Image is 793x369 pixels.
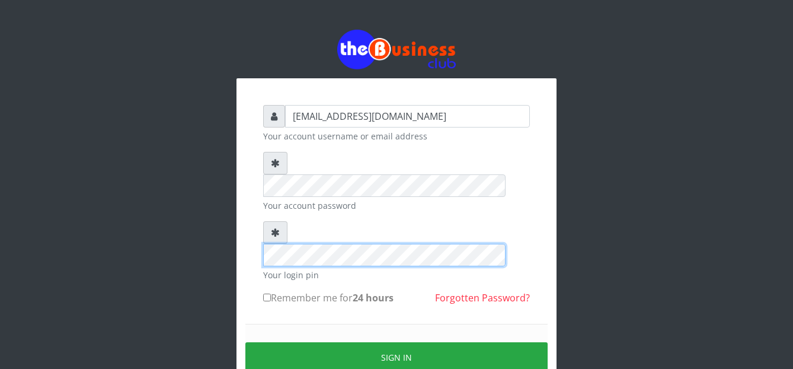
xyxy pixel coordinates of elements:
[285,105,530,128] input: Username or email address
[435,291,530,304] a: Forgotten Password?
[263,130,530,142] small: Your account username or email address
[263,199,530,212] small: Your account password
[353,291,394,304] b: 24 hours
[263,291,394,305] label: Remember me for
[263,269,530,281] small: Your login pin
[263,294,271,301] input: Remember me for24 hours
